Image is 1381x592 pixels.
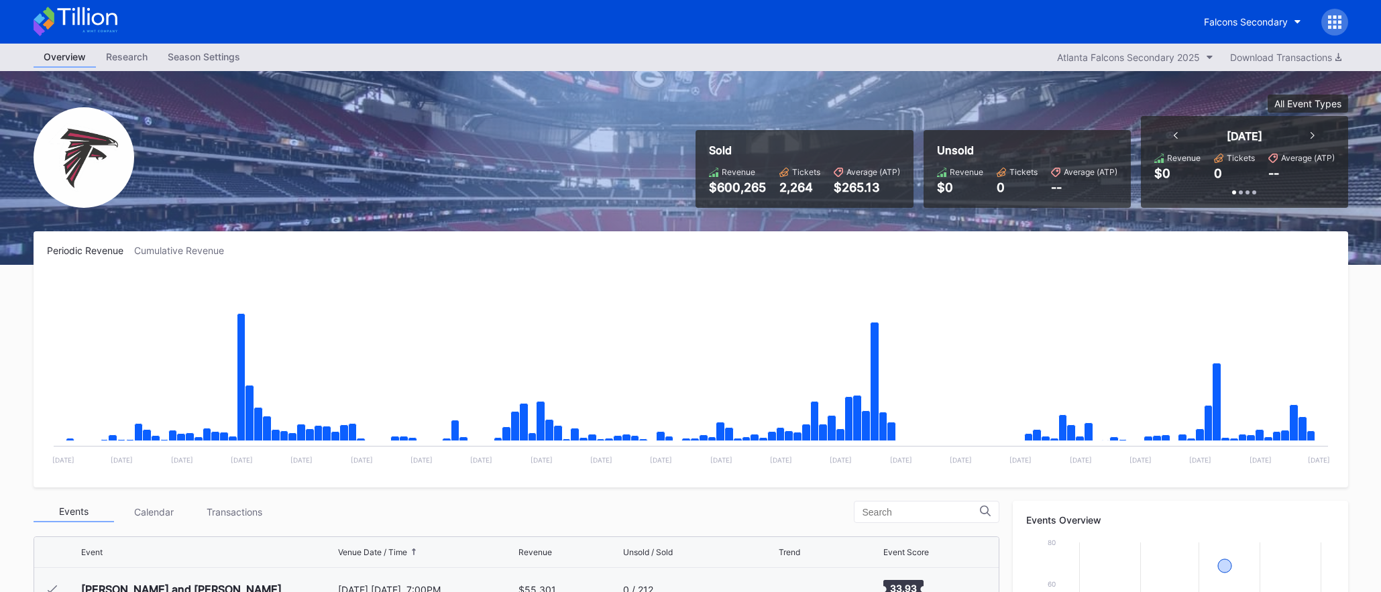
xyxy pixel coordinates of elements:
a: Season Settings [158,47,250,68]
div: Sold [709,143,900,157]
button: Download Transactions [1223,48,1348,66]
button: All Event Types [1268,95,1348,113]
text: [DATE] [710,456,732,464]
input: Search [863,507,980,518]
div: Unsold [937,143,1117,157]
text: [DATE] [1129,456,1151,464]
div: Revenue [1167,153,1201,163]
div: Research [96,47,158,66]
text: 60 [1048,580,1056,588]
div: 0 [1214,166,1222,180]
text: [DATE] [470,456,492,464]
div: Tickets [792,167,820,177]
text: [DATE] [889,456,912,464]
svg: Chart title [47,273,1335,474]
div: Revenue [950,167,983,177]
text: [DATE] [1069,456,1091,464]
div: Events [34,501,114,522]
text: [DATE] [52,456,74,464]
text: [DATE] [231,456,253,464]
div: Revenue [518,547,552,557]
text: [DATE] [410,456,433,464]
div: Average (ATP) [846,167,900,177]
div: Tickets [1227,153,1255,163]
div: Falcons Secondary [1204,16,1288,27]
div: Revenue [722,167,755,177]
text: [DATE] [530,456,552,464]
text: [DATE] [770,456,792,464]
div: Tickets [1009,167,1038,177]
div: Calendar [114,501,195,522]
div: Unsold / Sold [623,547,673,557]
text: [DATE] [1009,456,1032,464]
text: [DATE] [590,456,612,464]
div: $265.13 [834,180,900,194]
button: Falcons Secondary [1194,9,1311,34]
div: -- [1051,180,1117,194]
div: Event [81,547,103,557]
text: [DATE] [949,456,971,464]
a: Overview [34,47,96,68]
div: Average (ATP) [1064,167,1117,177]
div: Atlanta Falcons Secondary 2025 [1057,52,1200,63]
div: Cumulative Revenue [134,245,235,256]
text: [DATE] [830,456,852,464]
div: $600,265 [709,180,766,194]
div: 2,264 [779,180,820,194]
div: 0 [997,180,1038,194]
div: Transactions [195,501,275,522]
text: [DATE] [170,456,192,464]
text: [DATE] [1189,456,1211,464]
a: Research [96,47,158,68]
div: $0 [1154,166,1170,180]
div: $0 [937,180,983,194]
text: [DATE] [290,456,313,464]
div: Download Transactions [1230,52,1341,63]
div: Events Overview [1026,514,1335,526]
div: [DATE] [1227,129,1262,143]
div: Venue Date / Time [338,547,407,557]
div: All Event Types [1274,98,1341,109]
img: Atlanta-Falcons-Transparent.png [34,107,134,208]
text: 80 [1048,538,1056,546]
div: Periodic Revenue [47,245,134,256]
div: Season Settings [158,47,250,66]
text: [DATE] [350,456,372,464]
text: [DATE] [111,456,133,464]
div: Event Score [883,547,929,557]
div: Average (ATP) [1281,153,1335,163]
div: Trend [779,547,800,557]
text: [DATE] [1308,456,1330,464]
text: [DATE] [1249,456,1271,464]
text: [DATE] [650,456,672,464]
button: Atlanta Falcons Secondary 2025 [1050,48,1220,66]
div: -- [1268,166,1279,180]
